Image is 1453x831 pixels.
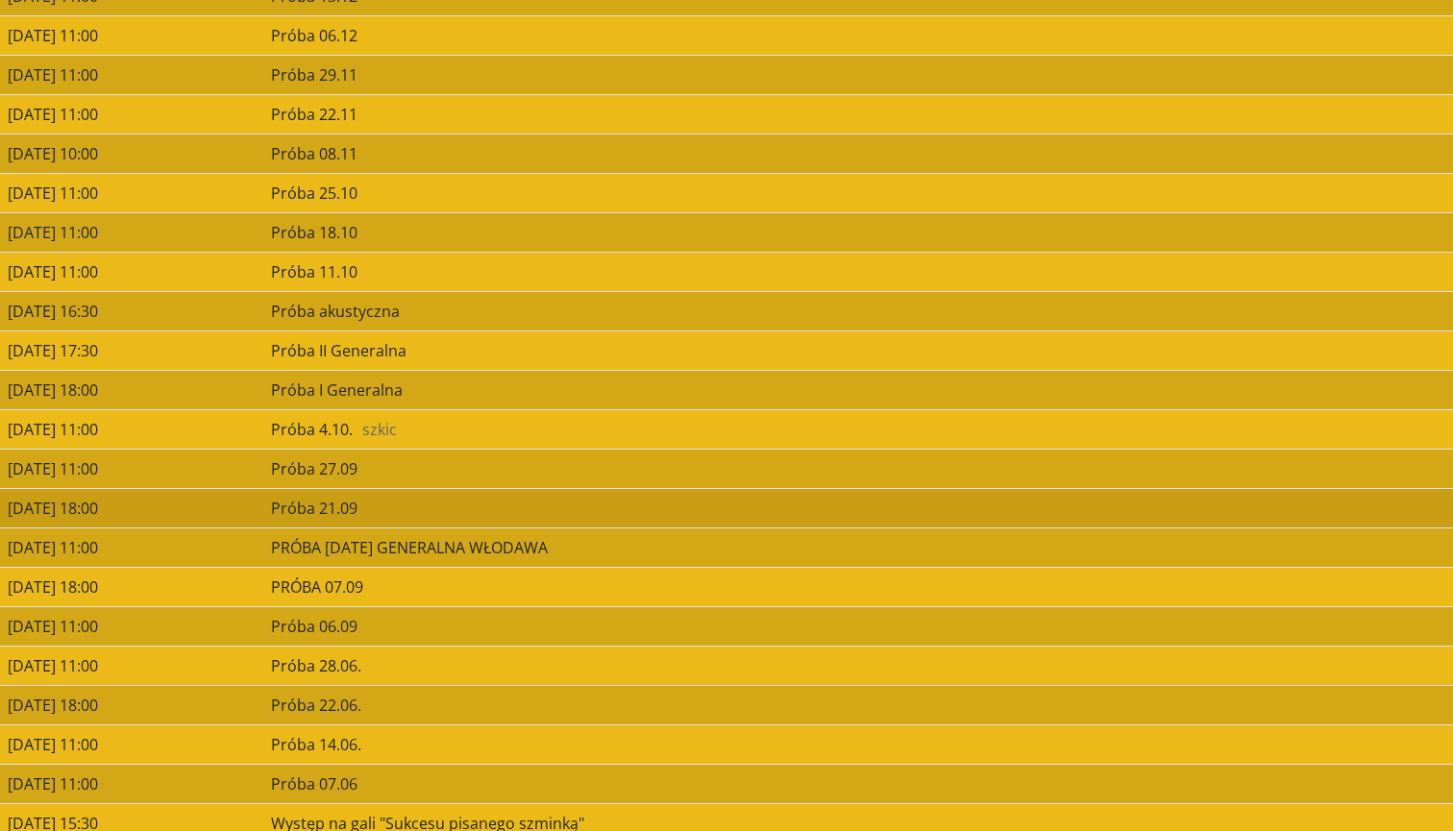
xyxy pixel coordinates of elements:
[263,764,1453,803] td: Próba 07.06
[263,567,1453,606] td: PRÓBA 07.09
[263,724,1453,764] td: Próba 14.06.
[263,330,1453,370] td: Próba II Generalna
[263,527,1453,567] td: PRÓBA [DATE] GENERALNA WŁODAWA
[263,409,1453,449] td: Próba 4.10.
[263,55,1453,94] td: Próba 29.11
[263,449,1453,488] td: Próba 27.09
[263,252,1453,291] td: Próba 11.10
[263,370,1453,409] td: Próba I Generalna
[263,134,1453,173] td: Próba 08.11
[263,212,1453,252] td: Próba 18.10
[263,606,1453,646] td: Próba 06.09
[263,291,1453,330] td: Próba akustyczna
[362,419,397,440] span: szkic
[263,173,1453,212] td: Próba 25.10
[263,646,1453,685] td: Próba 28.06.
[263,15,1453,55] td: Próba 06.12
[263,685,1453,724] td: Próba 22.06.
[263,488,1453,527] td: Próba 21.09
[263,94,1453,134] td: Próba 22.11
